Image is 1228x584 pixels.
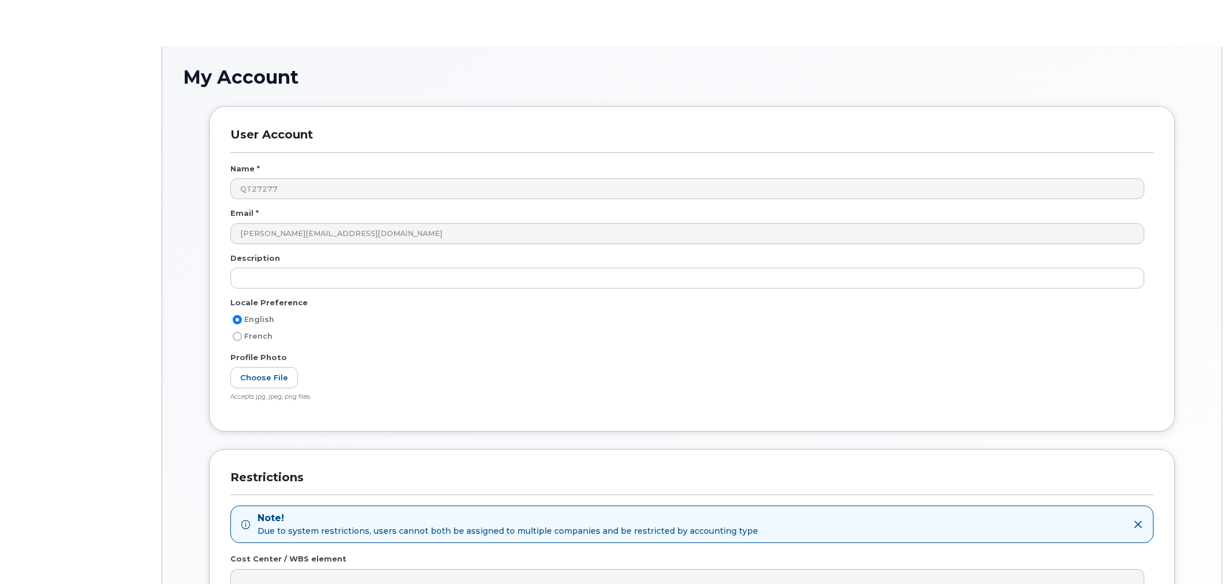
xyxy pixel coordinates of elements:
[244,332,273,340] span: French
[230,367,298,388] label: Choose File
[230,470,1154,495] h3: Restrictions
[244,315,274,324] span: English
[230,553,346,564] label: Cost Center / WBS element
[230,163,260,174] label: Name *
[183,67,1201,87] h1: My Account
[257,512,758,525] strong: Note!
[230,128,1154,152] h3: User Account
[230,297,308,308] label: Locale Preference
[230,208,259,219] label: Email *
[230,352,287,363] label: Profile Photo
[230,393,1144,402] div: Accepts jpg, jpeg, png files
[233,332,242,341] input: French
[233,315,242,324] input: English
[257,525,758,537] span: Due to system restrictions, users cannot both be assigned to multiple companies and be restricted...
[230,253,280,264] label: Description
